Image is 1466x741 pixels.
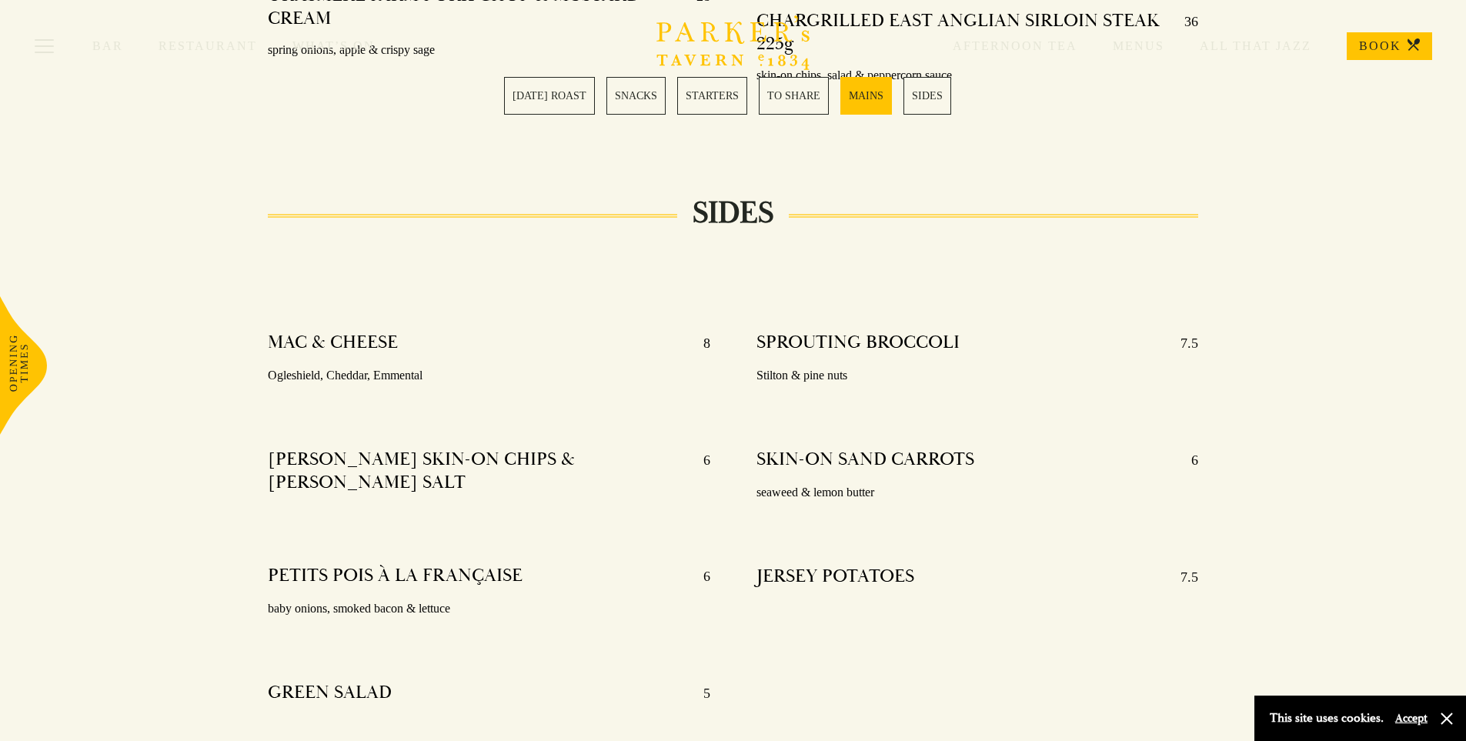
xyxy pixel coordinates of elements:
[756,331,960,355] h4: SPROUTING BROCCOLI
[759,77,829,115] a: 4 / 6
[756,565,914,589] h4: JERSEY POTATOES
[840,77,892,115] a: 5 / 6
[688,564,710,589] p: 6
[756,365,1199,387] p: Stilton & pine nuts
[1165,331,1198,355] p: 7.5
[268,681,392,706] h4: GREEN SALAD
[688,448,710,494] p: 6
[688,331,710,355] p: 8
[1165,565,1198,589] p: 7.5
[756,448,974,472] h4: SKIN-ON SAND CARROTS
[268,564,523,589] h4: PETITS POIS À LA FRANÇAISE
[504,77,595,115] a: 1 / 6
[677,195,789,232] h2: SIDES
[1176,448,1198,472] p: 6
[1270,707,1384,729] p: This site uses cookies.
[268,598,710,620] p: baby onions, smoked bacon & lettuce
[756,482,1199,504] p: seaweed & lemon butter
[1439,711,1454,726] button: Close and accept
[677,77,747,115] a: 3 / 6
[268,331,398,355] h4: MAC & CHEESE
[268,365,710,387] p: Ogleshield, Cheddar, Emmental
[268,448,688,494] h4: [PERSON_NAME] SKIN-ON CHIPS & [PERSON_NAME] SALT
[1395,711,1428,726] button: Accept
[606,77,666,115] a: 2 / 6
[903,77,951,115] a: 6 / 6
[688,681,710,706] p: 5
